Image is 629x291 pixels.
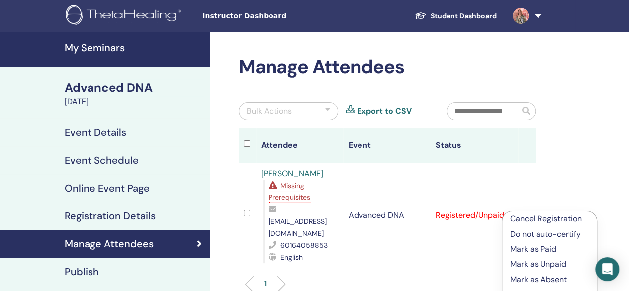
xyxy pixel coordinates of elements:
h4: Publish [65,266,99,278]
p: Mark as Unpaid [510,258,589,270]
a: Advanced DNA[DATE] [59,79,210,108]
span: English [280,253,303,262]
p: Do not auto-certify [510,228,589,240]
h4: Registration Details [65,210,156,222]
p: 1 [264,278,267,289]
a: Student Dashboard [407,7,505,25]
div: Bulk Actions [247,105,292,117]
h4: Manage Attendees [65,238,154,250]
th: Attendee [256,128,344,163]
div: Open Intercom Messenger [595,257,619,281]
th: Status [431,128,518,163]
a: [PERSON_NAME] [261,168,323,179]
h4: Event Details [65,126,126,138]
div: Advanced DNA [65,79,204,96]
img: logo.png [66,5,184,27]
span: [EMAIL_ADDRESS][DOMAIN_NAME] [269,217,327,238]
div: [DATE] [65,96,204,108]
p: Cancel Registration [510,213,589,225]
span: Instructor Dashboard [202,11,352,21]
img: default.jpg [513,8,529,24]
span: 60164058853 [280,241,328,250]
td: Advanced DNA [343,163,431,268]
a: Export to CSV [357,105,412,117]
h4: Online Event Page [65,182,150,194]
th: Event [343,128,431,163]
img: graduation-cap-white.svg [415,11,427,20]
span: Missing Prerequisites [269,181,310,202]
p: Mark as Paid [510,243,589,255]
p: Mark as Absent [510,274,589,286]
h4: My Seminars [65,42,204,54]
h2: Manage Attendees [239,56,536,79]
h4: Event Schedule [65,154,139,166]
